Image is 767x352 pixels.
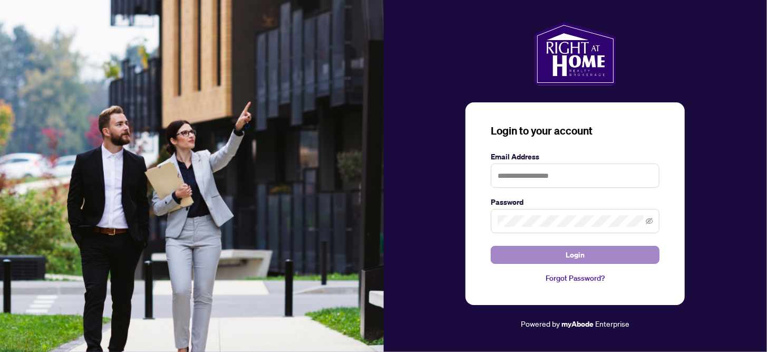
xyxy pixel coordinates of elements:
[535,22,616,85] img: ma-logo
[646,217,653,225] span: eye-invisible
[491,196,659,208] label: Password
[491,272,659,284] a: Forgot Password?
[566,246,585,263] span: Login
[561,318,594,330] a: myAbode
[521,319,560,328] span: Powered by
[595,319,629,328] span: Enterprise
[491,151,659,163] label: Email Address
[491,123,659,138] h3: Login to your account
[491,246,659,264] button: Login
